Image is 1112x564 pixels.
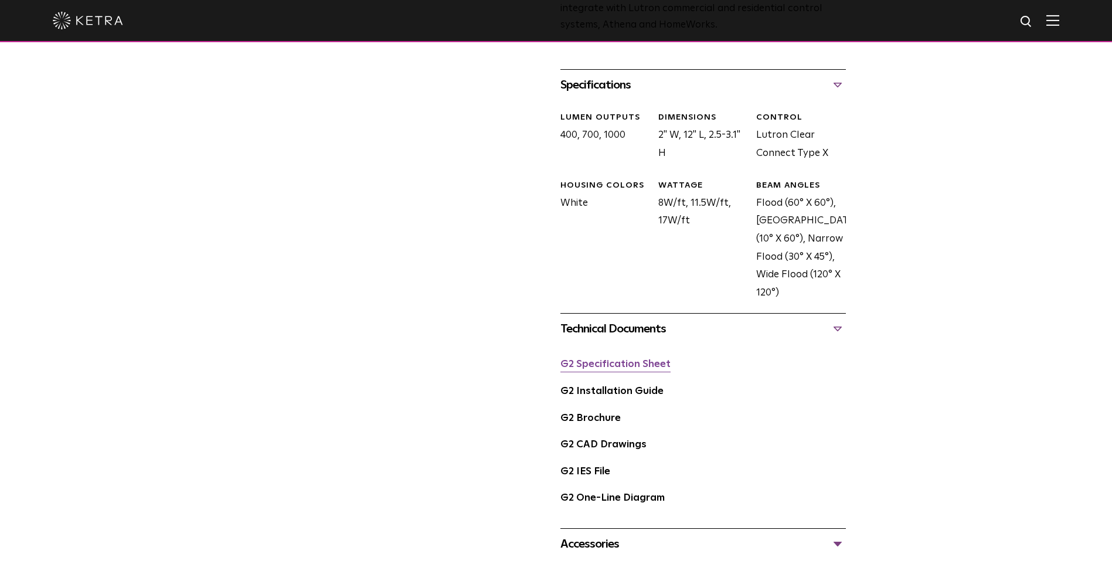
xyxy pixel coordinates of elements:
div: Specifications [560,76,846,94]
div: BEAM ANGLES [756,180,845,192]
div: CONTROL [756,112,845,124]
div: LUMEN OUTPUTS [560,112,649,124]
a: G2 Specification Sheet [560,359,671,369]
a: G2 IES File [560,467,610,477]
div: Accessories [560,535,846,553]
div: 8W/ft, 11.5W/ft, 17W/ft [649,180,747,302]
a: G2 CAD Drawings [560,440,647,450]
img: Hamburger%20Nav.svg [1046,15,1059,26]
div: 2" W, 12" L, 2.5-3.1" H [649,112,747,162]
div: 400, 700, 1000 [552,112,649,162]
div: WATTAGE [658,180,747,192]
div: Technical Documents [560,320,846,338]
a: G2 Installation Guide [560,386,664,396]
img: search icon [1019,15,1034,29]
div: Lutron Clear Connect Type X [747,112,845,162]
div: Flood (60° X 60°), [GEOGRAPHIC_DATA] (10° X 60°), Narrow Flood (30° X 45°), Wide Flood (120° X 120°) [747,180,845,302]
div: HOUSING COLORS [560,180,649,192]
a: G2 One-Line Diagram [560,493,665,503]
div: White [552,180,649,302]
a: G2 Brochure [560,413,621,423]
div: DIMENSIONS [658,112,747,124]
img: ketra-logo-2019-white [53,12,123,29]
